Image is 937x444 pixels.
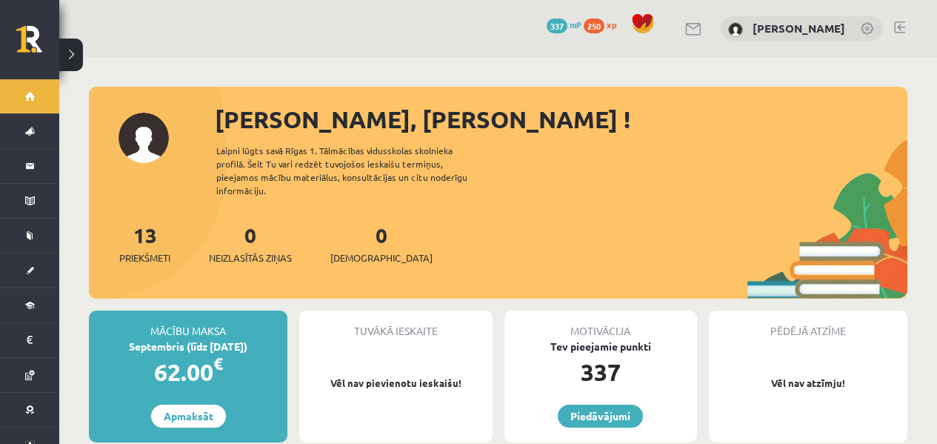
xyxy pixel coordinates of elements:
div: Mācību maksa [89,311,287,339]
div: Motivācija [504,311,697,339]
div: Tev pieejamie punkti [504,339,697,354]
a: 0[DEMOGRAPHIC_DATA] [330,222,433,265]
a: 250 xp [584,19,624,30]
span: Neizlasītās ziņas [209,251,292,265]
a: [PERSON_NAME] [753,21,845,36]
div: [PERSON_NAME], [PERSON_NAME] ! [215,102,907,137]
span: xp [607,19,616,30]
p: Vēl nav pievienotu ieskaišu! [307,376,484,391]
a: 13Priekšmeti [119,222,170,265]
div: Tuvākā ieskaite [299,311,492,339]
a: Piedāvājumi [558,405,643,428]
span: 250 [584,19,604,33]
p: Vēl nav atzīmju! [716,376,900,391]
div: 337 [504,354,697,390]
div: Laipni lūgts savā Rīgas 1. Tālmācības vidusskolas skolnieka profilā. Šeit Tu vari redzēt tuvojošo... [216,144,493,197]
div: 62.00 [89,354,287,390]
span: Priekšmeti [119,251,170,265]
span: € [213,353,223,374]
span: 337 [547,19,567,33]
div: Septembris (līdz [DATE]) [89,339,287,354]
img: Jegors Rogoļevs [728,22,743,37]
span: mP [570,19,581,30]
a: Rīgas 1. Tālmācības vidusskola [16,26,59,63]
div: Pēdējā atzīme [709,311,907,339]
span: [DEMOGRAPHIC_DATA] [330,251,433,265]
a: 0Neizlasītās ziņas [209,222,292,265]
a: Apmaksāt [151,405,226,428]
a: 337 mP [547,19,581,30]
